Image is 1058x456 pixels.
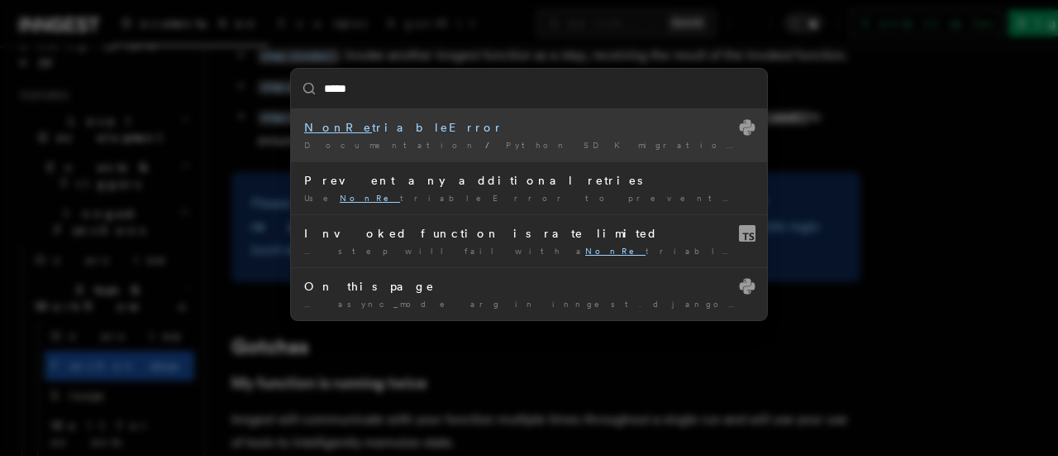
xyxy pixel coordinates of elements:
div: Prevent any additional retries [304,172,754,189]
div: On this page [304,278,754,295]
div: triableError [304,119,754,136]
div: … step will fail with a triableError. It's … [304,245,754,257]
div: … async_mode arg in inngest.django.serve triableError [304,298,754,310]
mark: NonRe [585,246,646,256]
div: Use triableError to prevent Inngest from retrying the … [304,192,754,204]
mark: NonRe [304,121,372,134]
div: Invoked function is rate limited [304,225,754,242]
span: / [485,140,499,150]
span: Documentation [304,140,479,150]
span: Python SDK migration guide: v0.3 to v0.4 [506,140,1017,150]
mark: NonRe [340,193,400,203]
